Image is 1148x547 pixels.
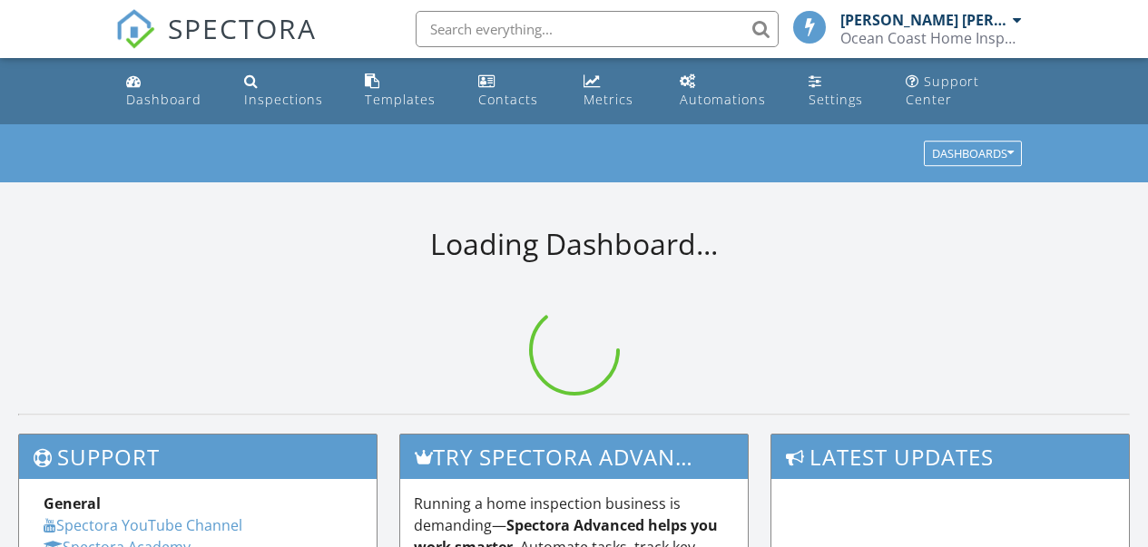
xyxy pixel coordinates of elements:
[115,9,155,49] img: The Best Home Inspection Software - Spectora
[680,91,766,108] div: Automations
[576,65,658,117] a: Metrics
[44,493,101,513] strong: General
[771,435,1129,479] h3: Latest Updates
[126,91,201,108] div: Dashboard
[19,435,377,479] h3: Support
[801,65,884,117] a: Settings
[809,91,863,108] div: Settings
[584,91,633,108] div: Metrics
[358,65,457,117] a: Templates
[244,91,323,108] div: Inspections
[840,11,1008,29] div: [PERSON_NAME] [PERSON_NAME]
[237,65,343,117] a: Inspections
[44,515,242,535] a: Spectora YouTube Channel
[906,73,979,108] div: Support Center
[932,148,1014,161] div: Dashboards
[119,65,222,117] a: Dashboard
[471,65,562,117] a: Contacts
[115,24,317,63] a: SPECTORA
[416,11,779,47] input: Search everything...
[672,65,787,117] a: Automations (Basic)
[478,91,538,108] div: Contacts
[840,29,1022,47] div: Ocean Coast Home Inspections
[365,91,436,108] div: Templates
[924,142,1022,167] button: Dashboards
[898,65,1029,117] a: Support Center
[168,9,317,47] span: SPECTORA
[400,435,747,479] h3: Try spectora advanced [DATE]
